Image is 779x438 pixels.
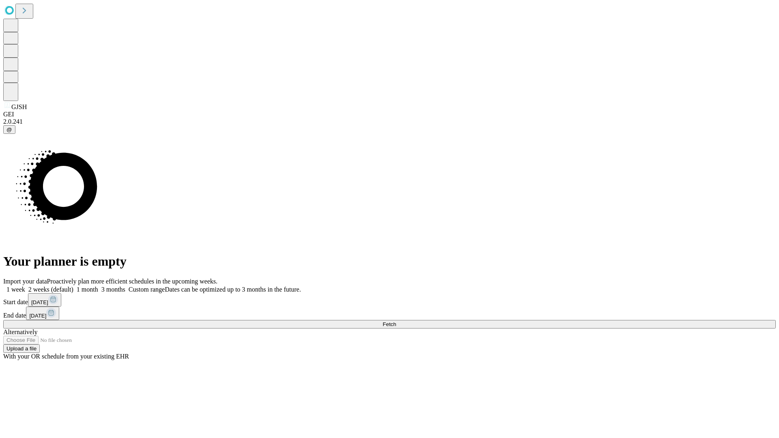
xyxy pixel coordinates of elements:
span: With your OR schedule from your existing EHR [3,353,129,360]
div: 2.0.241 [3,118,776,125]
button: [DATE] [28,293,61,307]
h1: Your planner is empty [3,254,776,269]
span: Dates can be optimized up to 3 months in the future. [165,286,301,293]
div: GEI [3,111,776,118]
div: End date [3,307,776,320]
span: [DATE] [29,313,46,319]
span: Fetch [383,321,396,327]
span: Import your data [3,278,47,285]
span: Custom range [129,286,165,293]
button: @ [3,125,15,134]
span: 1 month [77,286,98,293]
span: 2 weeks (default) [28,286,73,293]
span: Alternatively [3,328,37,335]
button: [DATE] [26,307,59,320]
span: [DATE] [31,299,48,305]
span: GJSH [11,103,27,110]
span: Proactively plan more efficient schedules in the upcoming weeks. [47,278,217,285]
button: Fetch [3,320,776,328]
span: 3 months [101,286,125,293]
button: Upload a file [3,344,40,353]
div: Start date [3,293,776,307]
span: 1 week [6,286,25,293]
span: @ [6,127,12,133]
